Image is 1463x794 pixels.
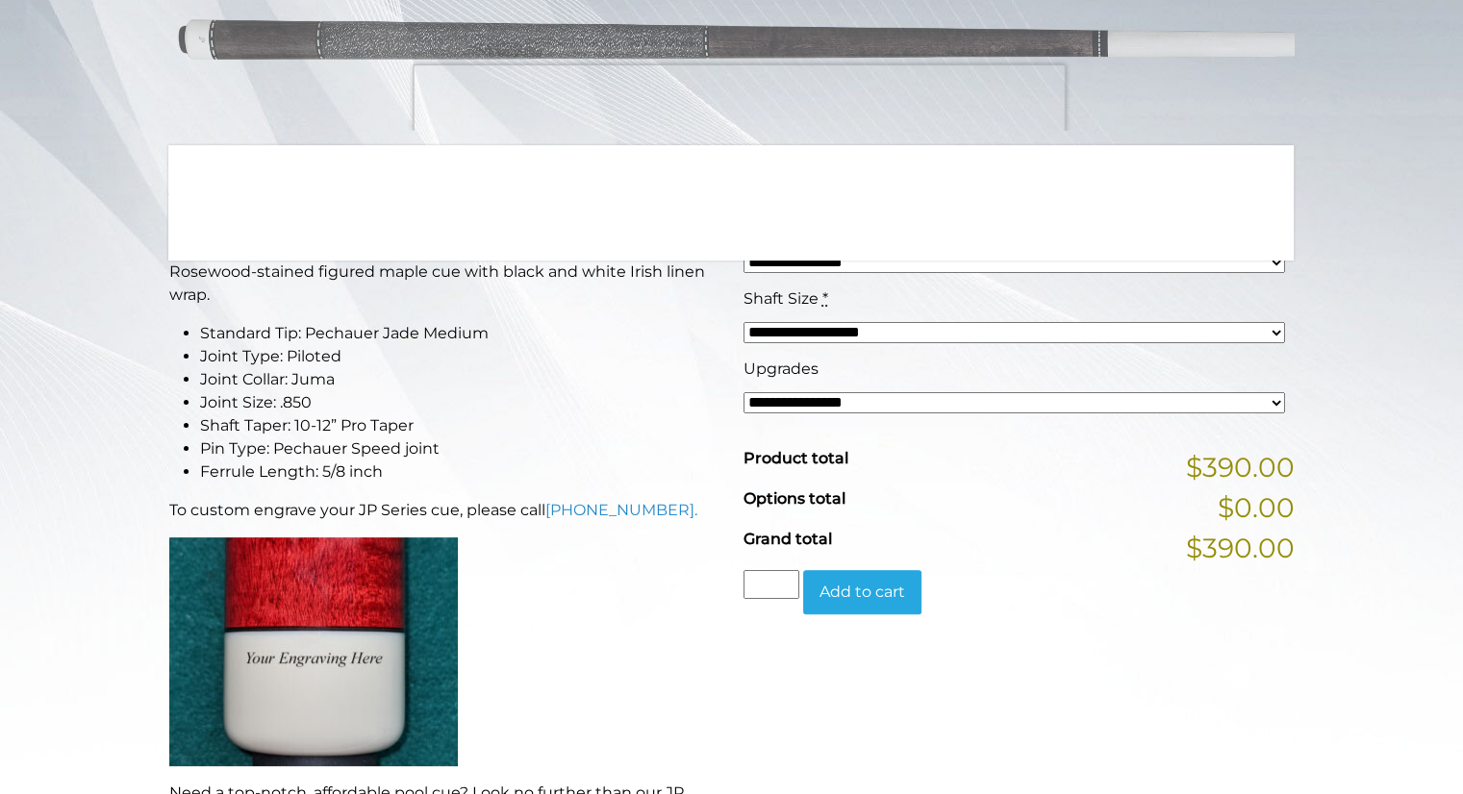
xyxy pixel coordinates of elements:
[169,261,720,307] p: Rosewood-stained figured maple cue with black and white Irish linen wrap.
[169,499,720,522] p: To custom engrave your JP Series cue, please call
[200,437,720,460] li: Pin Type: Pechauer Speed joint
[200,414,720,437] li: Shaft Taper: 10-12” Pro Taper
[840,219,845,237] abbr: required
[744,449,848,467] span: Product total
[744,289,819,308] span: Shaft Size
[744,489,845,508] span: Options total
[169,537,458,766] img: An image of a cue butt with the words "YOUR ENGRAVING HERE".
[744,165,852,198] bdi: 390.00
[1186,447,1295,487] span: $390.00
[744,570,799,599] input: Product quantity
[169,161,485,208] strong: JP02-T Pool Cue
[1186,528,1295,568] span: $390.00
[1218,487,1295,528] span: $0.00
[744,219,836,237] span: Cue Weight
[744,165,760,198] span: $
[200,368,720,391] li: Joint Collar: Juma
[822,289,828,308] abbr: required
[200,460,720,484] li: Ferrule Length: 5/8 inch
[545,501,697,519] a: [PHONE_NUMBER].
[169,227,609,249] strong: This Pechauer pool cue takes 6-10 weeks to ship.
[803,570,921,614] button: Add to cart
[744,530,832,548] span: Grand total
[744,360,819,378] span: Upgrades
[200,391,720,414] li: Joint Size: .850
[200,322,720,345] li: Standard Tip: Pechauer Jade Medium
[200,345,720,368] li: Joint Type: Piloted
